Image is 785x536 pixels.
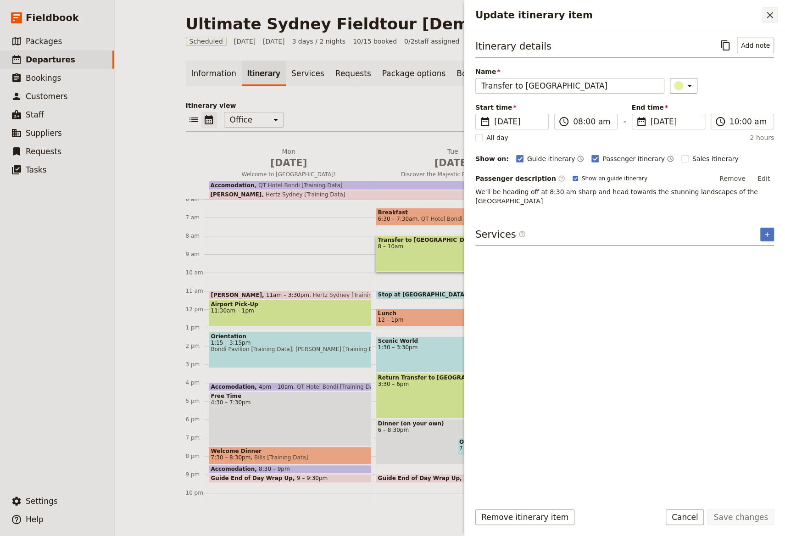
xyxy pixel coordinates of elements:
span: Transfer to [GEOGRAPHIC_DATA] [378,237,536,243]
div: Stop at [GEOGRAPHIC_DATA] Lookout11 – 11:30am [376,290,539,299]
span: [DATE] [651,116,699,127]
input: ​ [729,116,768,127]
div: [PERSON_NAME]11am – 3:30pmHertz Sydney [Training Data]Airport Pick-Up11:30am – 1pmOrientation1:15... [209,89,376,530]
span: Accomodation [211,384,259,390]
span: Guide End of Day Wrap Up [211,475,297,481]
div: 2 pm [186,342,209,350]
span: Breakfast [378,209,536,216]
span: ​ [518,230,526,241]
span: Stop at [GEOGRAPHIC_DATA] Lookout [378,291,498,298]
div: Accomodation4pm – 10amQT Hotel Bondi [Training Data] [209,382,372,391]
div: Return Transfer to [GEOGRAPHIC_DATA]3:30 – 6pm [376,373,539,419]
span: 0 / 2 staff assigned [404,37,459,46]
button: Copy itinerary item [718,38,733,53]
span: - [623,116,626,129]
span: Show on guide itinerary [582,175,647,182]
span: 4:30 – 7:30pm [211,399,369,406]
span: [DATE] [494,116,543,127]
span: ​ [518,230,526,238]
span: End time [632,103,705,112]
span: [PERSON_NAME] [211,191,262,198]
button: List view [186,112,201,128]
div: 8 pm [186,452,209,460]
div: Airport Pick-Up11:30am – 1pm [209,300,372,327]
button: Add note [737,38,774,53]
span: 7 – 8pm [459,445,481,452]
span: Help [26,515,44,524]
h2: Update itinerary item [475,8,762,22]
span: 1:15 – 3:15pm [211,340,369,346]
span: 8:30 – 9pm [259,466,290,472]
span: Return Transfer to [GEOGRAPHIC_DATA] [378,374,536,381]
span: ​ [479,116,490,127]
span: Departures [26,55,75,64]
span: QT Hotel Bondi [Training Data] [254,182,342,189]
div: 6 am [186,195,209,203]
a: Information [186,61,242,86]
h2: Tue [376,147,529,170]
div: AccomodationQT Hotel Bondi [Training Data] [209,181,696,190]
button: Add service inclusion [760,228,774,241]
div: 5 pm [186,397,209,405]
span: Guide itinerary [527,154,575,163]
a: Services [286,61,330,86]
div: 7 am [186,214,209,221]
span: Passenger itinerary [602,154,664,163]
span: Settings [26,497,58,506]
span: ​ [636,116,647,127]
span: QT Hotel Bondi [Training Data] [293,384,381,390]
span: Welcome Dinner [211,448,369,454]
div: ​ [675,80,695,91]
a: Itinerary [242,61,286,86]
span: QT Hotel Bondi [Training Data] [418,216,505,222]
div: Breakfast6:30 – 7:30amQT Hotel Bondi [Training Data]Transfer to [GEOGRAPHIC_DATA]8 – 10amStop at ... [376,89,543,530]
span: All day [486,133,508,142]
span: Packages [26,37,62,46]
div: 8 am [186,232,209,240]
span: 10/15 booked [353,37,397,46]
div: [PERSON_NAME]Hertz Sydney [Training Data]AccomodationQT Hotel Bondi [Training Data] [209,181,701,199]
div: 11 am [186,287,209,295]
span: Bills [Training Data] [251,454,308,461]
span: 3:30 – 6pm [378,381,536,387]
span: Customers [26,92,67,101]
span: ​ [558,116,569,127]
a: Package options [377,61,451,86]
h2: Mon [212,147,365,170]
span: ​ [558,175,565,182]
span: [PERSON_NAME] [211,292,266,298]
div: Free Time4:30 – 7:30pm [209,391,372,446]
a: Requests [330,61,377,86]
span: 4pm – 10am [259,384,293,390]
button: Remove itinerary item [475,509,574,525]
span: Suppliers [26,128,62,138]
span: [DATE] [212,156,365,170]
span: Airport Pick-Up [211,301,369,307]
div: Show on: [475,154,509,163]
span: 11am – 3:30pm [266,292,309,298]
button: Calendar view [201,112,217,128]
h1: Ultimate Sydney Fieldtour [Demo] [186,15,487,33]
div: Lunch12 – 1pm [376,309,539,327]
div: 9 pm [186,471,209,478]
button: Remove [715,172,750,185]
span: 7:30 – 8:30pm [211,454,251,461]
span: 9 – 9:30pm [297,475,328,481]
div: 4 pm [186,379,209,386]
button: Tue [DATE]Discover the Majestic Blue Mountains [373,147,536,181]
span: Welcome to [GEOGRAPHIC_DATA]! [209,171,369,178]
div: Guide End of Day Wrap Up9 – 9:30pm [376,474,539,483]
h3: Itinerary details [475,39,551,53]
div: Guide End of Day Wrap Up9 – 9:30pm [209,474,372,483]
span: 6:30 – 7:30am [378,216,418,222]
a: Bookings [451,61,497,86]
span: 12 – 1pm [378,317,404,323]
span: Scenic World [378,338,536,344]
span: Dinner (on your own) [378,420,512,427]
div: Optional: Spa Treatment7 – 8pmQT Hotel Bondi [Training Data] [457,437,539,455]
div: 7 pm [186,434,209,441]
span: Discover the Majestic Blue Mountains [373,171,533,178]
span: Guide End of Day Wrap Up [378,475,464,481]
button: Cancel [666,509,704,525]
label: Passenger description [475,174,565,183]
